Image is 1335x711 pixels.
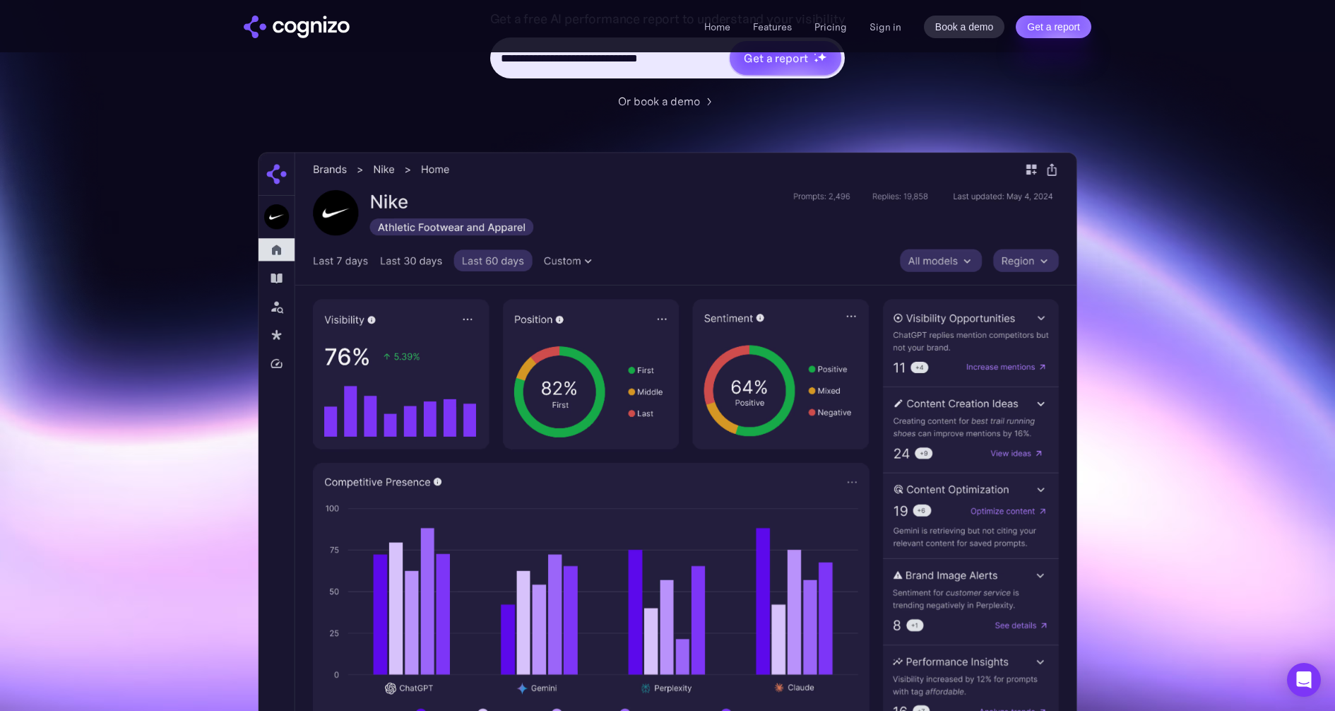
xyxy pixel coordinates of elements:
a: Get a reportstarstarstar [728,40,843,76]
div: Get a report [744,49,807,66]
a: home [244,16,350,38]
div: Open Intercom Messenger [1287,663,1321,697]
a: Pricing [814,20,847,33]
a: Book a demo [924,16,1005,38]
a: Or book a demo [618,93,717,110]
div: Or book a demo [618,93,700,110]
img: star [814,53,816,55]
a: Sign in [870,18,901,35]
a: Get a report [1016,16,1091,38]
a: Home [704,20,730,33]
a: Features [753,20,792,33]
img: star [814,58,819,63]
img: star [817,52,826,61]
img: cognizo logo [244,16,350,38]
